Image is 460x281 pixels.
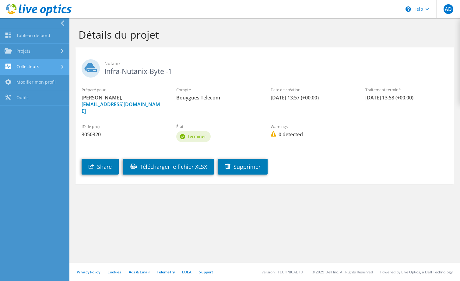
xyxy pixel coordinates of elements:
a: Supprimer [218,159,268,175]
span: [DATE] 13:57 (+00:00) [271,94,353,101]
a: Support [199,269,213,275]
a: Ads & Email [129,269,149,275]
li: Version: [TECHNICAL_ID] [262,269,304,275]
li: Powered by Live Optics, a Dell Technology [380,269,453,275]
span: [PERSON_NAME], [82,94,164,114]
svg: \n [406,6,411,12]
a: Cookies [107,269,121,275]
span: Bouygues Telecom [176,94,259,101]
h1: Détails du projet [79,28,448,41]
label: État [176,123,259,130]
label: Compte [176,87,259,93]
a: EULA [182,269,191,275]
span: 3050320 [82,131,164,138]
span: Terminer [187,134,206,139]
label: Warnings [271,123,353,130]
label: Préparé pour [82,87,164,93]
h2: Infra-Nutanix-Bytel-1 [82,59,448,75]
a: [EMAIL_ADDRESS][DOMAIN_NAME] [82,101,160,114]
a: Telemetry [157,269,175,275]
span: 0 detected [271,131,353,138]
span: Nutanix [104,60,448,67]
label: Date de création [271,87,353,93]
span: AD [444,4,453,14]
li: © 2025 Dell Inc. All Rights Reserved [312,269,373,275]
label: ID de projet [82,123,164,130]
label: Traitement terminé [365,87,448,93]
a: Privacy Policy [77,269,100,275]
span: [DATE] 13:58 (+00:00) [365,94,448,101]
a: Télécharger le fichier XLSX [123,159,214,175]
a: Share [82,159,119,175]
